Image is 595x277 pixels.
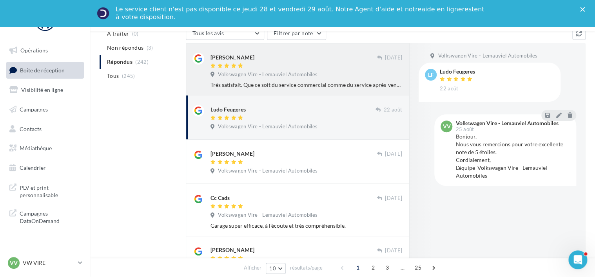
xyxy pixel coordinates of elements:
[210,81,402,89] div: Très satisfait. Que ce soit du service commercial comme du service après-vente.
[147,45,153,51] span: (3)
[210,106,246,113] div: Ludo Feugeres
[396,261,409,274] span: ...
[5,140,85,156] a: Médiathèque
[269,265,276,272] span: 10
[20,208,81,225] span: Campagnes DataOnDemand
[107,44,143,52] span: Non répondus
[412,261,424,274] span: 25
[6,255,84,270] a: VV VW VIRE
[20,106,48,113] span: Campagnes
[5,62,85,79] a: Boîte de réception
[132,31,139,37] span: (0)
[218,71,317,78] span: Volkswagen Vire - Lemauviel Automobiles
[244,264,261,272] span: Afficher
[23,259,75,267] p: VW VIRE
[580,7,588,12] div: Fermer
[455,127,474,132] span: 25 août
[20,164,46,171] span: Calendrier
[267,27,326,40] button: Filtrer par note
[218,123,317,130] span: Volkswagen Vire - Lemauviel Automobiles
[21,86,63,93] span: Visibilité en ligne
[107,72,119,80] span: Tous
[5,160,85,176] a: Calendrier
[210,54,254,61] div: [PERSON_NAME]
[122,73,135,79] span: (245)
[384,106,402,113] span: 22 août
[107,30,129,38] span: A traiter
[186,27,264,40] button: Tous les avis
[440,69,475,74] div: Ludo Feugeres
[385,54,402,61] span: [DATE]
[210,222,402,230] div: Garage super efficace, à l’écoute et très compréhensible.
[5,205,85,228] a: Campagnes DataOnDemand
[5,101,85,118] a: Campagnes
[20,182,81,199] span: PLV et print personnalisable
[290,264,323,272] span: résultats/page
[20,47,48,54] span: Opérations
[385,247,402,254] span: [DATE]
[266,263,286,274] button: 10
[443,122,450,130] span: VV
[5,179,85,202] a: PLV et print personnalisable
[385,151,402,158] span: [DATE]
[116,5,486,21] div: Le service client n'est pas disponible ce jeudi 28 et vendredi 29 août. Notre Agent d'aide et not...
[210,246,254,254] div: [PERSON_NAME]
[20,67,65,73] span: Boîte de réception
[218,167,317,174] span: Volkswagen Vire - Lemauviel Automobiles
[352,261,364,274] span: 1
[385,195,402,202] span: [DATE]
[10,259,18,267] span: VV
[5,42,85,59] a: Opérations
[97,7,109,20] img: Profile image for Service-Client
[455,133,570,180] div: Bonjour, Nous vous remercions pour votre excellente note de 5 étoiles. Cordialement, L'équipe Vol...
[20,125,42,132] span: Contacts
[210,150,254,158] div: [PERSON_NAME]
[20,145,52,151] span: Médiathèque
[381,261,394,274] span: 3
[568,250,587,269] iframe: Intercom live chat
[192,30,224,36] span: Tous les avis
[218,212,317,219] span: Volkswagen Vire - Lemauviel Automobiles
[5,121,85,137] a: Contacts
[421,5,462,13] a: aide en ligne
[5,82,85,98] a: Visibilité en ligne
[428,71,434,79] span: LF
[440,85,458,92] span: 22 août
[455,121,558,126] div: Volkswagen Vire - Lemauviel Automobiles
[438,52,537,59] span: Volkswagen Vire - Lemauviel Automobiles
[210,194,230,202] div: Cc Cads
[367,261,379,274] span: 2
